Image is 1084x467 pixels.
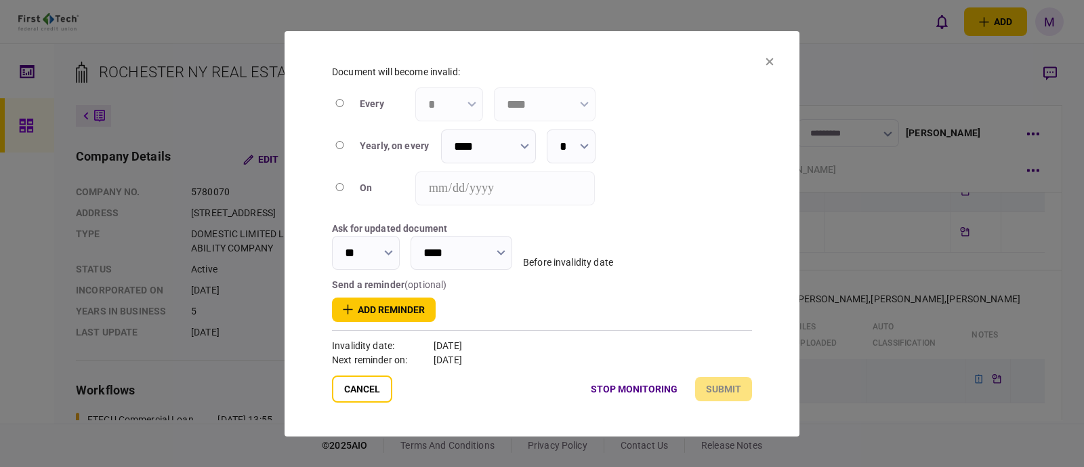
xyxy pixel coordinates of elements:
[332,339,434,353] div: invalidity date:
[523,256,613,270] div: before invalidity date
[332,375,392,403] button: Cancel
[332,65,752,79] div: document will become invalid :
[332,353,434,367] div: next reminder on:
[434,353,488,367] div: [DATE]
[580,377,688,401] button: stop monitoring
[360,181,404,195] div: on
[332,298,436,322] button: add reminder
[434,339,488,353] div: [DATE]
[360,139,430,153] div: yearly, on every
[332,222,512,236] div: ask for updated document
[332,279,404,290] span: Send a reminder
[404,279,446,290] span: ( optional )
[360,97,404,111] div: every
